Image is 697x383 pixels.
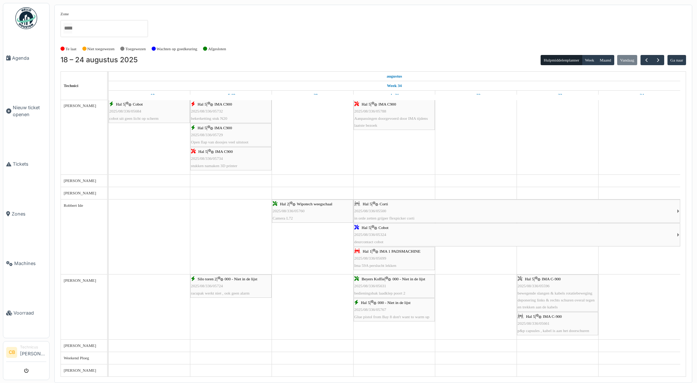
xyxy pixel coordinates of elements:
[64,191,96,195] span: [PERSON_NAME]
[14,260,46,267] span: Machines
[225,91,237,100] a: 19 augustus 2025
[214,102,232,106] span: IMA C900
[385,72,404,81] a: 18 augustus 2025
[133,102,143,106] span: Cobot
[354,315,429,319] span: Glue pistol from Bay 8 don't want to warm up
[354,116,428,127] span: Aanpassingen doorgevoerd door IMA tijdens laatste bezoek
[280,202,289,206] span: Hal 2
[63,23,72,33] input: Alles
[388,91,401,100] a: 21 augustus 2025
[297,202,332,206] span: Wipotech weegschaal
[526,314,535,319] span: Hal 5
[652,55,664,66] button: Volgende
[582,55,597,65] button: Week
[518,284,550,288] span: 2025/08/336/05596
[354,299,434,320] div: |
[198,149,207,154] span: Hal 5
[518,328,589,333] span: p&p capsules , kabel is aan het doorschuren
[378,102,396,106] span: IMA C900
[306,91,320,100] a: 20 augustus 2025
[13,161,46,167] span: Tickets
[597,55,614,65] button: Maand
[214,126,232,130] span: IMA C900
[13,309,46,316] span: Voorraad
[378,300,410,305] span: 000 - Niet in de lijst
[354,307,386,312] span: 2025/08/336/05767
[3,189,49,238] a: Zones
[552,91,564,100] a: 23 augustus 2025
[61,11,69,17] label: Zone
[518,313,597,334] div: |
[273,201,353,222] div: |
[6,347,17,358] li: CB
[64,368,96,372] span: [PERSON_NAME]
[543,314,562,319] span: IMA C-900
[354,109,386,113] span: 2025/08/336/05788
[640,55,653,66] button: Vorige
[198,277,217,281] span: Silo toren 2
[3,288,49,338] a: Voorraad
[66,46,77,52] label: Te laat
[142,91,156,100] a: 18 augustus 2025
[518,291,595,309] span: bewegende slangen & kabels rotatiebeweging deponering links & rechts schuren overal tegen en trek...
[191,148,271,169] div: |
[191,291,250,295] span: racupak werkt niet , ook geen alarm
[354,263,396,268] span: Ima 59A perslucht lekken
[64,343,96,348] span: [PERSON_NAME]
[12,210,46,217] span: Zones
[354,209,386,213] span: 2025/08/336/05500
[354,248,434,269] div: |
[354,201,677,222] div: |
[542,277,561,281] span: IMA C-900
[518,321,550,325] span: 2025/08/336/05661
[20,344,46,350] div: Technicus
[191,133,223,137] span: 2025/08/336/05729
[13,104,46,118] span: Nieuw ticket openen
[125,46,146,52] label: Toegewezen
[354,284,386,288] span: 2025/08/336/05631
[470,91,482,100] a: 22 augustus 2025
[354,256,386,260] span: 2025/08/336/05699
[64,103,96,108] span: [PERSON_NAME]
[273,209,305,213] span: 2025/08/336/05760
[354,291,405,295] span: bedieningsbak laadklep poort 2
[191,125,271,146] div: |
[378,225,388,230] span: Cobot
[15,7,37,29] img: Badge_color-CXgf-gQk.svg
[541,55,582,65] button: Hulpmiddelenplanner
[109,109,141,113] span: 2025/08/336/05684
[3,239,49,288] a: Machines
[363,202,372,206] span: Hal 5
[525,277,534,281] span: Hal 5
[116,102,125,106] span: Hal 5
[191,163,237,168] span: stukken namaken 3D printer
[87,46,114,52] label: Niet toegewezen
[362,277,385,281] span: Beyers Koffie
[191,101,271,122] div: |
[379,249,420,253] span: IMA 1 PADSMACHINE
[363,249,372,253] span: Hal 1
[354,101,434,129] div: |
[354,232,386,237] span: 2025/08/336/05324
[3,33,49,83] a: Agenda
[617,55,637,65] button: Vandaag
[12,55,46,62] span: Agenda
[198,102,207,106] span: Hal 5
[191,284,223,288] span: 2025/08/336/05724
[191,116,227,121] span: bekerketting stuk N20
[354,224,677,245] div: |
[191,276,271,297] div: |
[191,156,223,161] span: 2025/08/336/05734
[208,46,226,52] label: Afgesloten
[157,46,198,52] label: Wachten op goedkeuring
[64,203,83,208] span: Robbert Ide
[198,126,207,130] span: Hal 5
[273,216,293,220] span: Camera L72
[6,344,46,362] a: CB Technicus[PERSON_NAME]
[393,277,425,281] span: 000 - Niet in de lijst
[385,81,404,90] a: Week 34
[215,149,233,154] span: IMA C900
[362,102,371,106] span: Hal 5
[191,140,249,144] span: Open flap van doosjes veel uitstoot
[3,139,49,189] a: Tickets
